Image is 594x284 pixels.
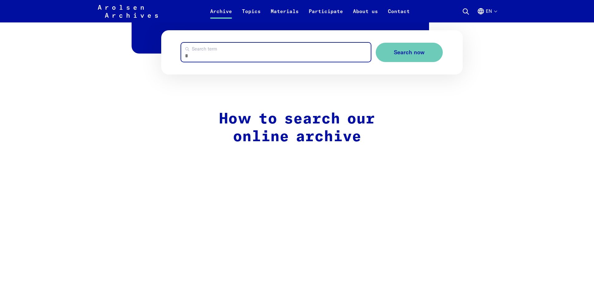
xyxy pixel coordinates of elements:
[348,7,383,22] a: About us
[205,7,237,22] a: Archive
[165,110,429,146] h2: How to search our online archive
[237,7,266,22] a: Topics
[477,7,497,22] button: English, language selection
[383,7,415,22] a: Contact
[266,7,304,22] a: Materials
[205,4,415,19] nav: Primary
[304,7,348,22] a: Participate
[394,49,425,56] span: Search now
[376,43,443,62] button: Search now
